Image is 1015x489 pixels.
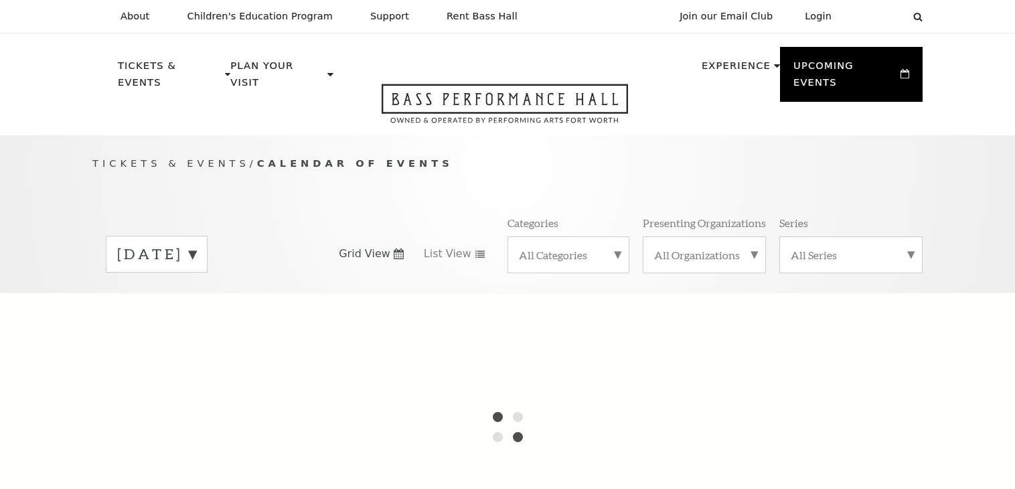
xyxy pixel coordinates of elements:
[702,58,771,82] p: Experience
[92,155,923,172] p: /
[643,216,766,230] p: Presenting Organizations
[519,248,618,262] label: All Categories
[779,216,808,230] p: Series
[654,248,755,262] label: All Organizations
[187,11,333,22] p: Children's Education Program
[507,216,558,230] p: Categories
[424,247,471,261] span: List View
[447,11,518,22] p: Rent Bass Hall
[121,11,149,22] p: About
[117,244,196,265] label: [DATE]
[92,157,250,169] span: Tickets & Events
[339,247,390,261] span: Grid View
[370,11,409,22] p: Support
[257,157,453,169] span: Calendar of Events
[118,58,222,98] p: Tickets & Events
[793,58,897,98] p: Upcoming Events
[230,58,324,98] p: Plan Your Visit
[853,10,901,23] select: Select:
[791,248,911,262] label: All Series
